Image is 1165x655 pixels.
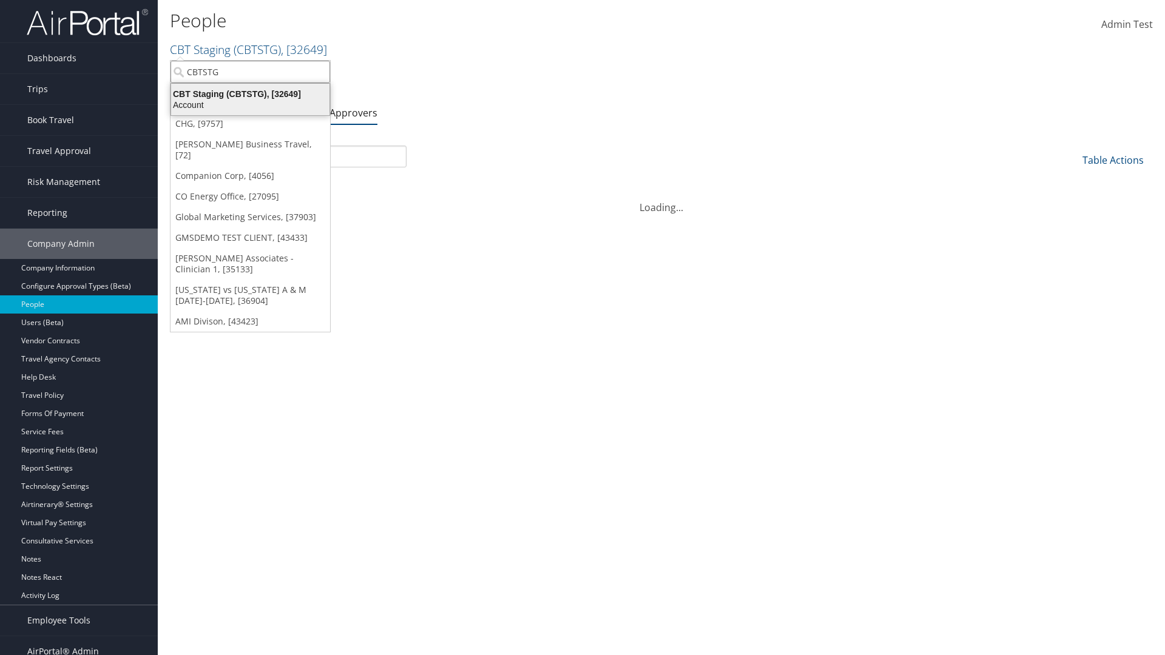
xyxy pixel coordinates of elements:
[170,8,825,33] h1: People
[234,41,281,58] span: ( CBTSTG )
[170,186,1153,215] div: Loading...
[171,248,330,280] a: [PERSON_NAME] Associates - Clinician 1, [35133]
[171,113,330,134] a: CHG, [9757]
[27,167,100,197] span: Risk Management
[329,106,377,119] a: Approvers
[1101,6,1153,44] a: Admin Test
[27,229,95,259] span: Company Admin
[164,89,337,99] div: CBT Staging (CBTSTG), [32649]
[171,61,330,83] input: Search Accounts
[171,134,330,166] a: [PERSON_NAME] Business Travel, [72]
[1082,153,1144,167] a: Table Actions
[164,99,337,110] div: Account
[171,311,330,332] a: AMI Divison, [43423]
[27,8,148,36] img: airportal-logo.png
[1101,18,1153,31] span: Admin Test
[27,198,67,228] span: Reporting
[170,41,327,58] a: CBT Staging
[27,43,76,73] span: Dashboards
[171,227,330,248] a: GMSDEMO TEST CLIENT, [43433]
[281,41,327,58] span: , [ 32649 ]
[171,280,330,311] a: [US_STATE] vs [US_STATE] A & M [DATE]-[DATE], [36904]
[27,105,74,135] span: Book Travel
[171,186,330,207] a: CO Energy Office, [27095]
[27,74,48,104] span: Trips
[27,136,91,166] span: Travel Approval
[171,207,330,227] a: Global Marketing Services, [37903]
[171,166,330,186] a: Companion Corp, [4056]
[27,605,90,636] span: Employee Tools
